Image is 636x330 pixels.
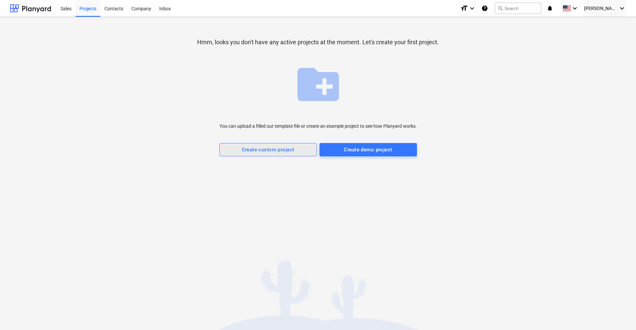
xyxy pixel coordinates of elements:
i: format_size [460,4,468,12]
p: Hmm, looks you don't have any active projects at the moment. Let's create your first project. [197,38,439,46]
span: search [498,6,503,11]
i: keyboard_arrow_down [618,4,626,12]
button: Create demo project [319,143,417,156]
div: Create custom project [242,145,295,154]
span: create_new_folder [293,60,343,109]
i: keyboard_arrow_down [571,4,579,12]
p: You can upload a filled out template file or create an example project to see how Planyard works. [219,123,417,130]
i: notifications [547,4,553,12]
span: [PERSON_NAME] [584,6,617,11]
div: Create demo project [344,145,392,154]
i: Knowledge base [481,4,488,12]
button: Search [495,3,541,14]
i: keyboard_arrow_down [468,4,476,12]
button: Create custom project [219,143,317,156]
